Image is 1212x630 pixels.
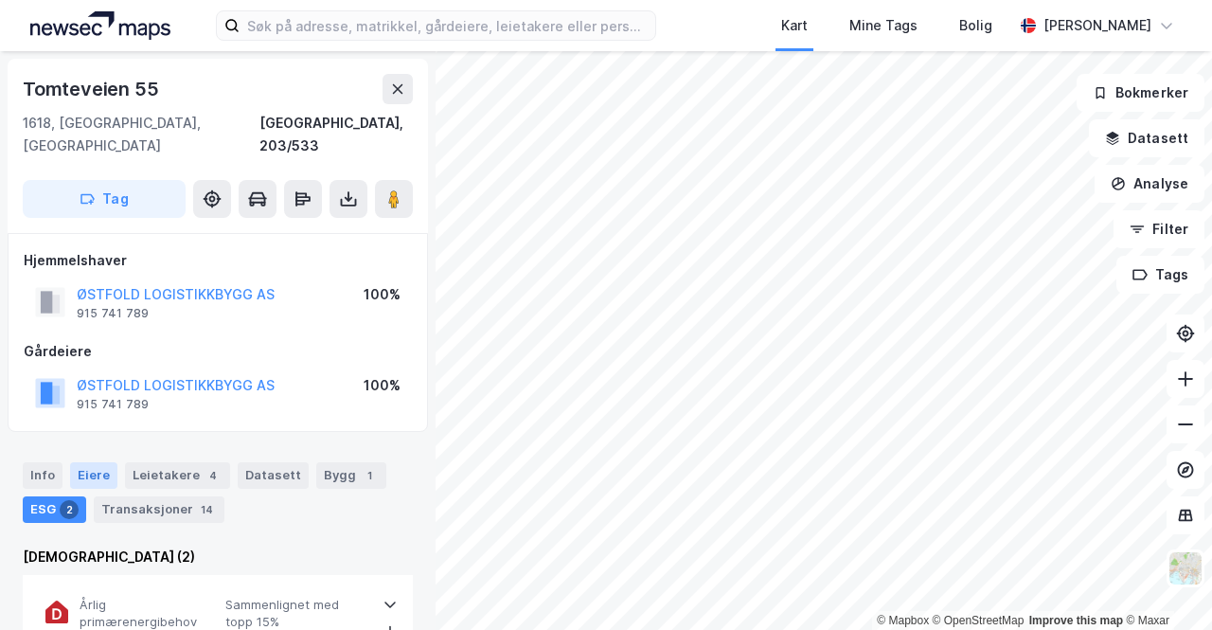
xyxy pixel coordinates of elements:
div: Transaksjoner [94,496,224,523]
div: 4 [204,466,223,485]
div: Datasett [238,462,309,489]
a: OpenStreetMap [933,614,1025,627]
div: Eiere [70,462,117,489]
div: Bygg [316,462,386,489]
input: Søk på adresse, matrikkel, gårdeiere, leietakere eller personer [240,11,655,40]
button: Tags [1116,256,1204,294]
div: ESG [23,496,86,523]
span: Årlig primærenergibehov [80,597,218,630]
div: Kart [781,14,808,37]
button: Datasett [1089,119,1204,157]
div: 915 741 789 [77,306,149,321]
button: Tag [23,180,186,218]
button: Bokmerker [1077,74,1204,112]
button: Analyse [1095,165,1204,203]
div: 100% [364,283,401,306]
div: Tomteveien 55 [23,74,162,104]
div: [PERSON_NAME] [1043,14,1151,37]
div: Mine Tags [849,14,918,37]
div: Hjemmelshaver [24,249,412,272]
div: 1 [360,466,379,485]
div: 2 [60,500,79,519]
button: Filter [1114,210,1204,248]
div: 915 741 789 [77,397,149,412]
div: [GEOGRAPHIC_DATA], 203/533 [259,112,413,157]
div: 1618, [GEOGRAPHIC_DATA], [GEOGRAPHIC_DATA] [23,112,259,157]
a: Mapbox [877,614,929,627]
div: 100% [364,374,401,397]
div: Kontrollprogram for chat [1117,539,1212,630]
div: Leietakere [125,462,230,489]
div: Info [23,462,62,489]
span: Sammenlignet med topp 15% [225,597,364,630]
img: logo.a4113a55bc3d86da70a041830d287a7e.svg [30,11,170,40]
div: [DEMOGRAPHIC_DATA] (2) [23,546,413,568]
a: Improve this map [1029,614,1123,627]
div: Gårdeiere [24,340,412,363]
div: 14 [197,500,217,519]
iframe: Chat Widget [1117,539,1212,630]
div: Bolig [959,14,992,37]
